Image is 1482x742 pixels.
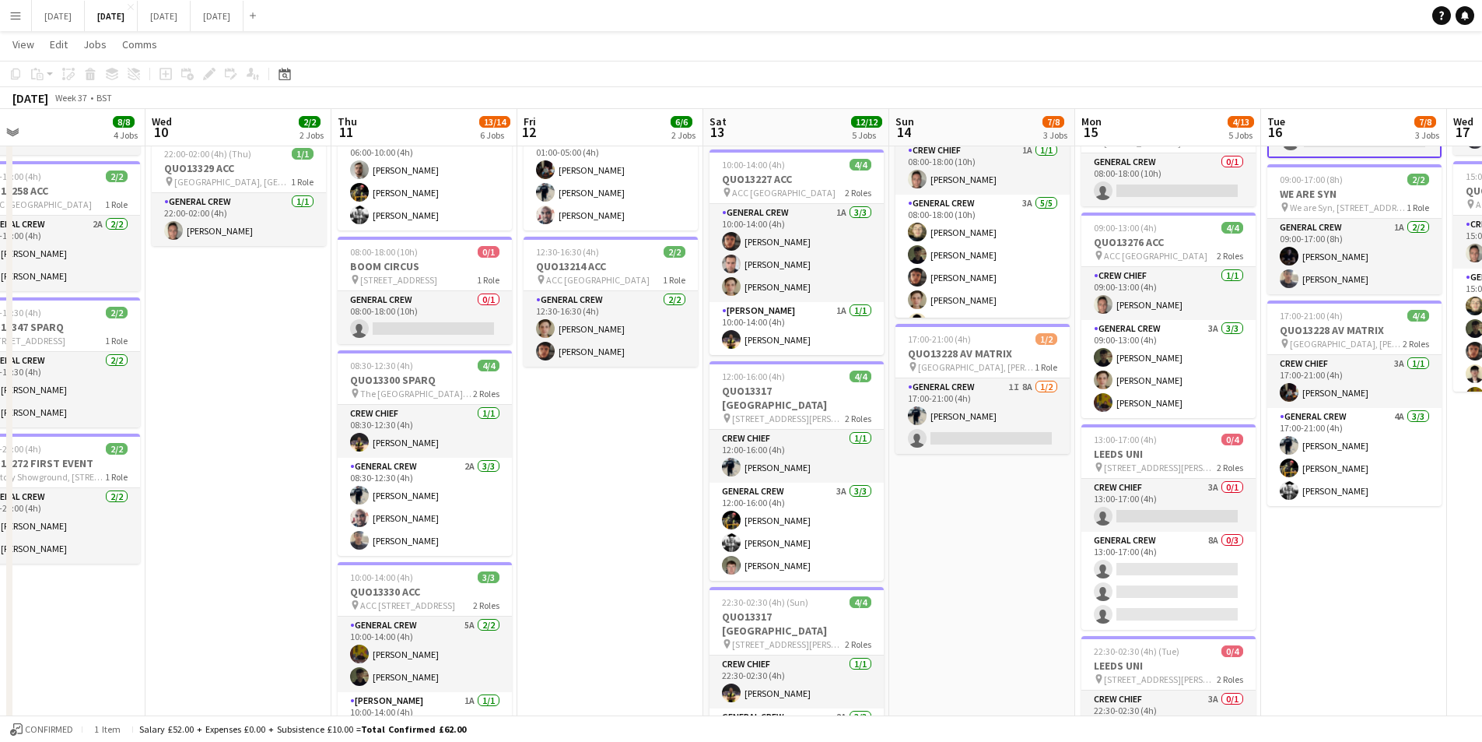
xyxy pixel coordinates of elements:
[1094,645,1179,657] span: 22:30-02:30 (4h) (Tue)
[292,148,314,160] span: 1/1
[12,37,34,51] span: View
[113,116,135,128] span: 8/8
[473,600,499,611] span: 2 Roles
[524,237,698,367] app-job-card: 12:30-16:30 (4h)2/2QUO13214 ACC ACC [GEOGRAPHIC_DATA]1 RoleGeneral Crew2/212:30-16:30 (4h)[PERSON...
[1267,187,1442,201] h3: WE ARE SYN
[895,142,1070,195] app-card-role: Crew Chief1A1/108:00-18:00 (10h)[PERSON_NAME]
[1267,164,1442,294] app-job-card: 09:00-17:00 (8h)2/2WE ARE SYN We are Syn, [STREET_ADDRESS][PERSON_NAME]1 RoleGeneral Crew1A2/209:...
[350,246,418,258] span: 08:00-18:00 (10h)
[524,132,698,230] app-card-role: General Crew3/301:00-05:00 (4h)[PERSON_NAME][PERSON_NAME][PERSON_NAME]
[1407,174,1429,185] span: 2/2
[122,37,157,51] span: Comms
[893,123,914,141] span: 14
[1221,434,1243,445] span: 0/4
[709,114,727,128] span: Sat
[1081,447,1256,461] h3: LEEDS UNI
[524,291,698,367] app-card-role: General Crew2/212:30-16:30 (4h)[PERSON_NAME][PERSON_NAME]
[1280,310,1343,322] span: 17:00-21:00 (4h)
[918,361,1035,373] span: [GEOGRAPHIC_DATA], [PERSON_NAME][STREET_ADDRESS]
[105,199,128,210] span: 1 Role
[338,585,512,599] h3: QUO13330 ACC
[895,324,1070,454] div: 17:00-21:00 (4h)1/2QUO13228 AV MATRIX [GEOGRAPHIC_DATA], [PERSON_NAME][STREET_ADDRESS]1 RoleGener...
[338,237,512,344] div: 08:00-18:00 (10h)0/1BOOM CIRCUS [STREET_ADDRESS]1 RoleGeneral Crew0/108:00-18:00 (10h)
[114,129,138,141] div: 4 Jobs
[1407,310,1429,322] span: 4/4
[480,129,510,141] div: 6 Jobs
[709,656,884,709] app-card-role: Crew Chief1/122:30-02:30 (4h)[PERSON_NAME]
[1035,333,1057,345] span: 1/2
[1094,222,1157,234] span: 09:00-13:00 (4h)
[709,384,884,412] h3: QUO13317 [GEOGRAPHIC_DATA]
[709,149,884,355] app-job-card: 10:00-14:00 (4h)4/4QUO13227 ACC ACC [GEOGRAPHIC_DATA]2 RolesGeneral Crew1A3/310:00-14:00 (4h)[PER...
[1094,434,1157,445] span: 13:00-17:00 (4h)
[50,37,68,51] span: Edit
[722,371,785,382] span: 12:00-16:00 (4h)
[1228,129,1253,141] div: 5 Jobs
[338,259,512,273] h3: BOOM CIRCUS
[51,92,90,104] span: Week 37
[338,373,512,387] h3: QUO13300 SPARQ
[1407,202,1429,213] span: 1 Role
[152,139,326,246] app-job-card: 22:00-02:00 (4h) (Thu)1/1QUO13329 ACC [GEOGRAPHIC_DATA], [GEOGRAPHIC_DATA], [GEOGRAPHIC_DATA], [S...
[361,723,466,735] span: Total Confirmed £62.00
[732,187,836,199] span: ACC [GEOGRAPHIC_DATA]
[851,116,882,128] span: 12/12
[895,114,914,128] span: Sun
[732,638,845,650] span: [STREET_ADDRESS][PERSON_NAME][PERSON_NAME]
[478,360,499,371] span: 4/4
[709,483,884,581] app-card-role: General Crew3A3/312:00-16:00 (4h)[PERSON_NAME][PERSON_NAME][PERSON_NAME]
[709,610,884,638] h3: QUO13317 [GEOGRAPHIC_DATA]
[895,87,1070,318] app-job-card: 08:00-18:00 (10h)6/6QUO13214 ACC ACC [GEOGRAPHIC_DATA]2 RolesCrew Chief1A1/108:00-18:00 (10h)[PER...
[908,333,971,345] span: 17:00-21:00 (4h)
[1280,174,1343,185] span: 09:00-17:00 (8h)
[1290,202,1407,213] span: We are Syn, [STREET_ADDRESS][PERSON_NAME]
[152,114,172,128] span: Wed
[360,274,437,286] span: [STREET_ADDRESS]
[360,600,455,611] span: ACC [STREET_ADDRESS]
[1267,219,1442,294] app-card-role: General Crew1A2/209:00-17:00 (8h)[PERSON_NAME][PERSON_NAME]
[852,129,881,141] div: 5 Jobs
[85,1,138,31] button: [DATE]
[478,246,499,258] span: 0/1
[350,360,413,371] span: 08:30-12:30 (4h)
[338,458,512,556] app-card-role: General Crew2A3/308:30-12:30 (4h)[PERSON_NAME][PERSON_NAME][PERSON_NAME]
[1217,250,1243,262] span: 2 Roles
[1104,250,1207,262] span: ACC [GEOGRAPHIC_DATA]
[1081,659,1256,673] h3: LEEDS UNI
[1081,153,1256,206] app-card-role: General Crew0/108:00-18:00 (10h)
[164,148,251,160] span: 22:00-02:00 (4h) (Thu)
[1081,99,1256,206] app-job-card: 08:00-18:00 (10h)0/1BOOM CIRCUS [STREET_ADDRESS]1 RoleGeneral Crew0/108:00-18:00 (10h)
[850,371,871,382] span: 4/4
[1081,235,1256,249] h3: QUO13276 ACC
[850,596,871,608] span: 4/4
[1451,123,1473,141] span: 17
[105,471,128,483] span: 1 Role
[709,430,884,483] app-card-role: Crew Chief1/112:00-16:00 (4h)[PERSON_NAME]
[546,274,650,286] span: ACC [GEOGRAPHIC_DATA]
[1081,267,1256,320] app-card-role: Crew Chief1/109:00-13:00 (4h)[PERSON_NAME]
[845,638,871,650] span: 2 Roles
[1267,114,1285,128] span: Tue
[1081,479,1256,532] app-card-role: Crew Chief3A0/113:00-17:00 (4h)
[338,617,512,692] app-card-role: General Crew5A2/210:00-14:00 (4h)[PERSON_NAME][PERSON_NAME]
[1228,116,1254,128] span: 4/13
[478,571,499,583] span: 3/3
[663,274,685,286] span: 1 Role
[152,193,326,246] app-card-role: General Crew1/122:00-02:00 (4h)[PERSON_NAME]
[709,361,884,581] div: 12:00-16:00 (4h)4/4QUO13317 [GEOGRAPHIC_DATA] [STREET_ADDRESS][PERSON_NAME][PERSON_NAME]2 RolesCr...
[1415,129,1439,141] div: 3 Jobs
[25,724,73,735] span: Confirmed
[845,187,871,199] span: 2 Roles
[12,90,48,106] div: [DATE]
[671,116,692,128] span: 6/6
[1267,301,1442,506] app-job-card: 17:00-21:00 (4h)4/4QUO13228 AV MATRIX [GEOGRAPHIC_DATA], [PERSON_NAME][STREET_ADDRESS]2 RolesCrew...
[1414,116,1436,128] span: 7/8
[1081,114,1102,128] span: Mon
[524,114,536,128] span: Fri
[338,291,512,344] app-card-role: General Crew0/108:00-18:00 (10h)
[732,413,845,424] span: [STREET_ADDRESS][PERSON_NAME][PERSON_NAME]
